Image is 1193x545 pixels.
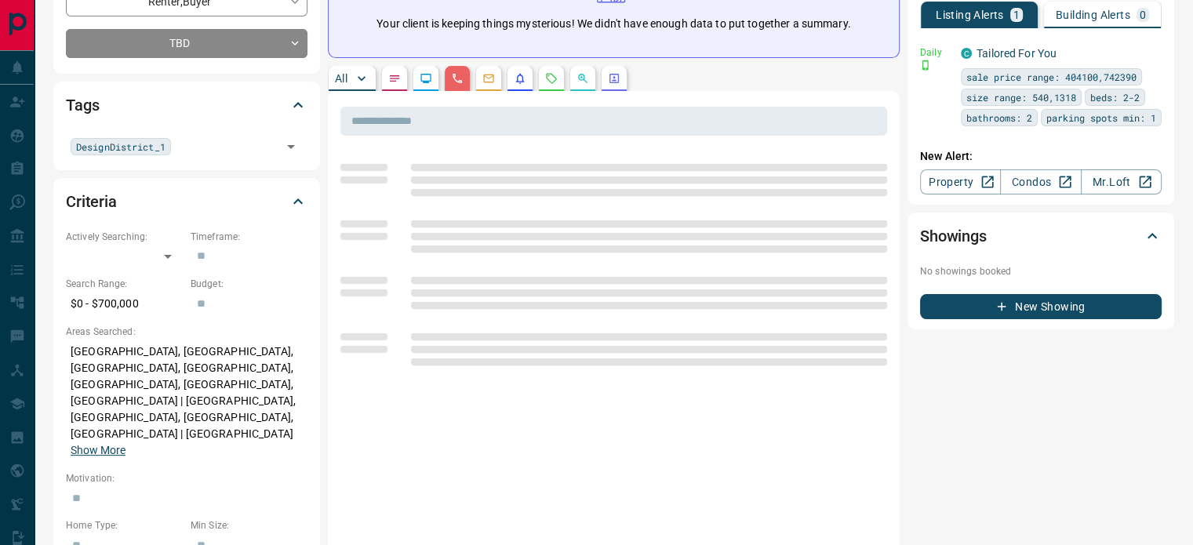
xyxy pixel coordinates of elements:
div: Criteria [66,183,307,220]
p: Actively Searching: [66,230,183,244]
p: Budget: [191,277,307,291]
span: DesignDistrict_1 [76,139,165,154]
button: Open [280,136,302,158]
span: size range: 540,1318 [966,89,1076,105]
p: All [335,73,347,84]
svg: Agent Actions [608,72,620,85]
p: Min Size: [191,518,307,532]
svg: Listing Alerts [514,72,526,85]
a: Mr.Loft [1081,169,1162,194]
p: Timeframe: [191,230,307,244]
p: Motivation: [66,471,307,485]
p: Daily [920,45,951,60]
span: bathrooms: 2 [966,110,1032,125]
div: condos.ca [961,48,972,59]
svg: Requests [545,72,558,85]
svg: Notes [388,72,401,85]
span: beds: 2-2 [1090,89,1140,105]
a: Condos [1000,169,1081,194]
div: TBD [66,29,307,58]
h2: Criteria [66,189,117,214]
h2: Showings [920,223,987,249]
svg: Emails [482,72,495,85]
p: Listing Alerts [936,9,1004,20]
p: [GEOGRAPHIC_DATA], [GEOGRAPHIC_DATA], [GEOGRAPHIC_DATA], [GEOGRAPHIC_DATA], [GEOGRAPHIC_DATA], [G... [66,339,307,463]
h2: Tags [66,93,99,118]
p: New Alert: [920,148,1162,165]
button: Show More [71,442,125,459]
span: parking spots min: 1 [1046,110,1156,125]
svg: Push Notification Only [920,60,931,71]
a: Tailored For You [977,47,1057,60]
svg: Opportunities [576,72,589,85]
p: 1 [1013,9,1020,20]
p: Areas Searched: [66,325,307,339]
div: Showings [920,217,1162,255]
svg: Calls [451,72,464,85]
p: No showings booked [920,264,1162,278]
p: $0 - $700,000 [66,291,183,317]
p: 0 [1140,9,1146,20]
p: Building Alerts [1056,9,1130,20]
span: sale price range: 404100,742390 [966,69,1137,85]
p: Your client is keeping things mysterious! We didn't have enough data to put together a summary. [376,16,850,32]
svg: Lead Browsing Activity [420,72,432,85]
p: Home Type: [66,518,183,532]
div: Tags [66,86,307,124]
button: New Showing [920,294,1162,319]
a: Property [920,169,1001,194]
p: Search Range: [66,277,183,291]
